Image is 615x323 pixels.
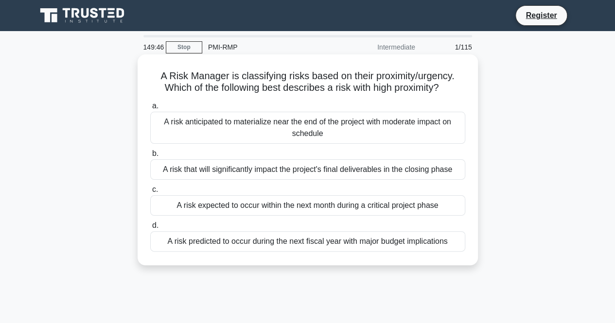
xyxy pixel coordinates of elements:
div: A risk expected to occur within the next month during a critical project phase [150,195,465,216]
a: Register [520,9,562,21]
div: Intermediate [336,37,421,57]
span: d. [152,221,158,229]
div: A risk anticipated to materialize near the end of the project with moderate impact on schedule [150,112,465,144]
span: b. [152,149,158,157]
a: Stop [166,41,202,53]
div: A risk that will significantly impact the project's final deliverables in the closing phase [150,159,465,180]
div: 1/115 [421,37,478,57]
h5: A Risk Manager is classifying risks based on their proximity/urgency. Which of the following best... [149,70,466,94]
span: a. [152,102,158,110]
span: c. [152,185,158,193]
div: PMI-RMP [202,37,336,57]
div: 149:46 [138,37,166,57]
div: A risk predicted to occur during the next fiscal year with major budget implications [150,231,465,252]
